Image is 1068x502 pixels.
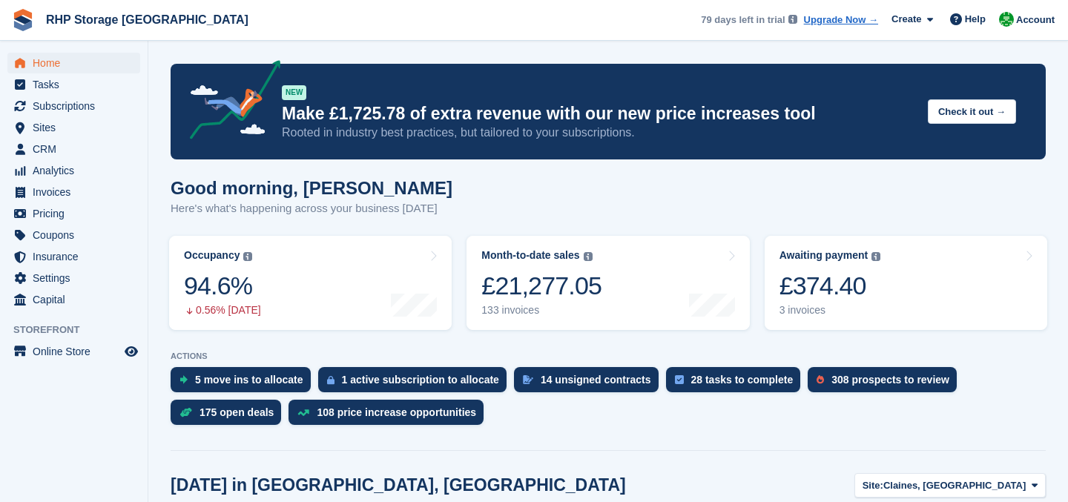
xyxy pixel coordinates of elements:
a: menu [7,289,140,310]
img: price-adjustments-announcement-icon-8257ccfd72463d97f412b2fc003d46551f7dbcb40ab6d574587a9cd5c0d94... [177,60,281,145]
a: menu [7,203,140,224]
a: 1 active subscription to allocate [318,367,514,400]
span: Site: [863,478,883,493]
a: Preview store [122,343,140,360]
h1: Good morning, [PERSON_NAME] [171,178,452,198]
div: 0.56% [DATE] [184,304,261,317]
span: Sites [33,117,122,138]
p: Here's what's happening across your business [DATE] [171,200,452,217]
a: Occupancy 94.6% 0.56% [DATE] [169,236,452,330]
img: Rod [999,12,1014,27]
div: 133 invoices [481,304,601,317]
img: task-75834270c22a3079a89374b754ae025e5fb1db73e45f91037f5363f120a921f8.svg [675,375,684,384]
span: Capital [33,289,122,310]
a: menu [7,225,140,245]
span: Pricing [33,203,122,224]
div: 14 unsigned contracts [541,374,651,386]
a: menu [7,117,140,138]
span: Insurance [33,246,122,267]
img: price_increase_opportunities-93ffe204e8149a01c8c9dc8f82e8f89637d9d84a8eef4429ea346261dce0b2c0.svg [297,409,309,416]
span: Subscriptions [33,96,122,116]
span: Invoices [33,182,122,202]
div: 3 invoices [779,304,881,317]
span: Coupons [33,225,122,245]
span: Account [1016,13,1055,27]
div: 28 tasks to complete [691,374,794,386]
div: 94.6% [184,271,261,301]
div: Occupancy [184,249,240,262]
a: menu [7,53,140,73]
div: 308 prospects to review [831,374,949,386]
a: 28 tasks to complete [666,367,808,400]
img: icon-info-grey-7440780725fd019a000dd9b08b2336e03edf1995a4989e88bcd33f0948082b44.svg [871,252,880,261]
div: 5 move ins to allocate [195,374,303,386]
p: Make £1,725.78 of extra revenue with our new price increases tool [282,103,916,125]
a: menu [7,341,140,362]
a: menu [7,268,140,288]
button: Check it out → [928,99,1016,124]
div: NEW [282,85,306,100]
img: active_subscription_to_allocate_icon-d502201f5373d7db506a760aba3b589e785aa758c864c3986d89f69b8ff3... [327,375,334,385]
span: Settings [33,268,122,288]
span: Claines, [GEOGRAPHIC_DATA] [883,478,1026,493]
span: Storefront [13,323,148,337]
p: Rooted in industry best practices, but tailored to your subscriptions. [282,125,916,141]
span: Home [33,53,122,73]
a: menu [7,139,140,159]
div: £21,277.05 [481,271,601,301]
a: menu [7,246,140,267]
a: 308 prospects to review [808,367,964,400]
a: 175 open deals [171,400,289,432]
span: Help [965,12,986,27]
img: stora-icon-8386f47178a22dfd0bd8f6a31ec36ba5ce8667c1dd55bd0f319d3a0aa187defe.svg [12,9,34,31]
img: deal-1b604bf984904fb50ccaf53a9ad4b4a5d6e5aea283cecdc64d6e3604feb123c2.svg [179,407,192,417]
a: menu [7,74,140,95]
span: Tasks [33,74,122,95]
a: 108 price increase opportunities [289,400,491,432]
span: Analytics [33,160,122,181]
a: Awaiting payment £374.40 3 invoices [765,236,1047,330]
span: Create [891,12,921,27]
a: menu [7,182,140,202]
a: menu [7,96,140,116]
div: 1 active subscription to allocate [342,374,499,386]
span: Online Store [33,341,122,362]
img: contract_signature_icon-13c848040528278c33f63329250d36e43548de30e8caae1d1a13099fd9432cc5.svg [523,375,533,384]
img: move_ins_to_allocate_icon-fdf77a2bb77ea45bf5b3d319d69a93e2d87916cf1d5bf7949dd705db3b84f3ca.svg [179,375,188,384]
button: Site: Claines, [GEOGRAPHIC_DATA] [854,473,1046,498]
p: ACTIONS [171,351,1046,361]
img: prospect-51fa495bee0391a8d652442698ab0144808aea92771e9ea1ae160a38d050c398.svg [817,375,824,384]
div: 108 price increase opportunities [317,406,476,418]
div: 175 open deals [200,406,274,418]
div: Awaiting payment [779,249,868,262]
span: 79 days left in trial [701,13,785,27]
img: icon-info-grey-7440780725fd019a000dd9b08b2336e03edf1995a4989e88bcd33f0948082b44.svg [788,15,797,24]
a: menu [7,160,140,181]
span: CRM [33,139,122,159]
a: Month-to-date sales £21,277.05 133 invoices [467,236,749,330]
a: RHP Storage [GEOGRAPHIC_DATA] [40,7,254,32]
img: icon-info-grey-7440780725fd019a000dd9b08b2336e03edf1995a4989e88bcd33f0948082b44.svg [584,252,593,261]
div: Month-to-date sales [481,249,579,262]
h2: [DATE] in [GEOGRAPHIC_DATA], [GEOGRAPHIC_DATA] [171,475,626,495]
div: £374.40 [779,271,881,301]
a: 14 unsigned contracts [514,367,666,400]
img: icon-info-grey-7440780725fd019a000dd9b08b2336e03edf1995a4989e88bcd33f0948082b44.svg [243,252,252,261]
a: 5 move ins to allocate [171,367,318,400]
a: Upgrade Now → [804,13,878,27]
